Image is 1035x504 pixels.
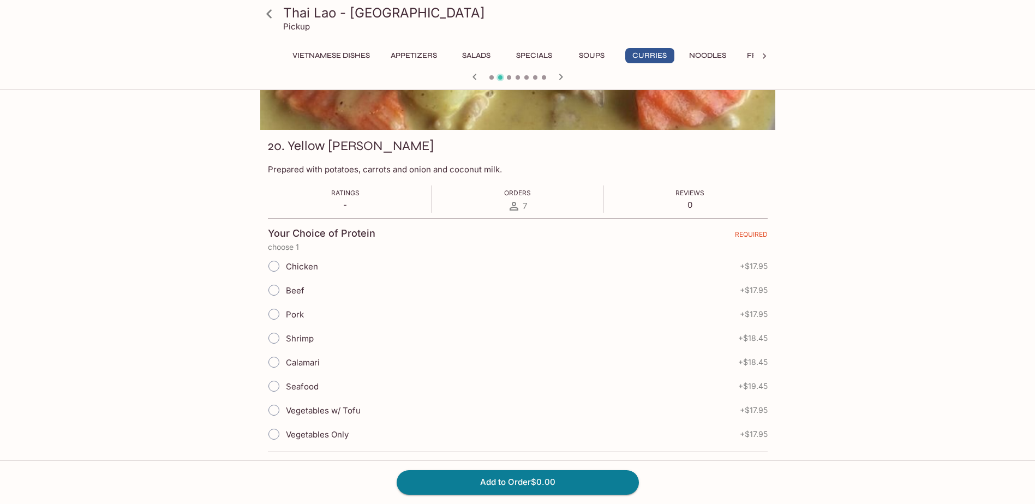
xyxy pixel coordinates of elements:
[741,48,796,63] button: Fried Rice
[286,48,376,63] button: Vietnamese Dishes
[286,381,319,392] span: Seafood
[510,48,559,63] button: Specials
[331,189,360,197] span: Ratings
[740,430,768,439] span: + $17.95
[683,48,732,63] button: Noodles
[452,48,501,63] button: Salads
[738,382,768,391] span: + $19.45
[286,285,304,296] span: Beef
[740,286,768,295] span: + $17.95
[286,357,320,368] span: Calamari
[283,21,310,32] p: Pickup
[268,243,768,251] p: choose 1
[675,200,704,210] p: 0
[268,227,375,239] h4: Your Choice of Protein
[331,200,360,210] p: -
[740,262,768,271] span: + $17.95
[286,405,361,416] span: Vegetables w/ Tofu
[738,334,768,343] span: + $18.45
[268,164,768,175] p: Prepared with potatoes, carrots and onion and coconut milk.
[385,48,443,63] button: Appetizers
[504,189,531,197] span: Orders
[567,48,617,63] button: Soups
[286,333,314,344] span: Shrimp
[286,261,318,272] span: Chicken
[286,309,304,320] span: Pork
[397,470,639,494] button: Add to Order$0.00
[735,230,768,243] span: REQUIRED
[286,429,349,440] span: Vegetables Only
[740,406,768,415] span: + $17.95
[625,48,674,63] button: Curries
[268,137,434,154] h3: 20. Yellow [PERSON_NAME]
[740,310,768,319] span: + $17.95
[283,4,771,21] h3: Thai Lao - [GEOGRAPHIC_DATA]
[675,189,704,197] span: Reviews
[738,358,768,367] span: + $18.45
[523,201,527,211] span: 7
